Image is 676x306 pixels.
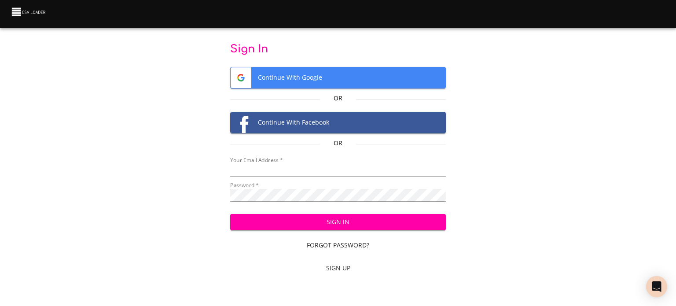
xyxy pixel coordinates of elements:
[11,6,48,18] img: CSV Loader
[646,276,667,297] div: Open Intercom Messenger
[234,263,443,274] span: Sign Up
[230,260,446,277] a: Sign Up
[231,67,446,88] span: Continue With Google
[230,158,283,163] label: Your Email Address
[231,112,446,133] span: Continue With Facebook
[320,139,356,147] p: Or
[230,67,446,88] button: Google logoContinue With Google
[231,112,251,133] img: Facebook logo
[237,217,439,228] span: Sign In
[230,214,446,230] button: Sign In
[320,94,356,103] p: Or
[230,42,446,56] p: Sign In
[230,112,446,133] button: Facebook logoContinue With Facebook
[230,237,446,254] a: Forgot Password?
[230,183,259,188] label: Password
[231,67,251,88] img: Google logo
[234,240,443,251] span: Forgot Password?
